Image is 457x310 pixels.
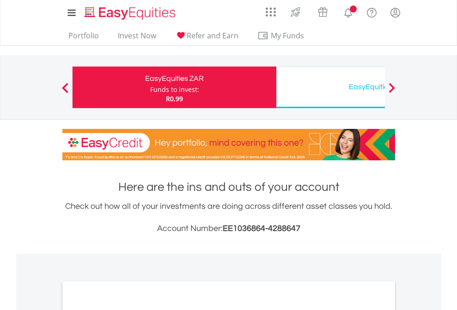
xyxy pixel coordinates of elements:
h1: Here are the ins and outs of your account [62,179,395,195]
a: Invest Now [114,31,160,45]
a: FAQ's and Support [360,2,384,21]
span: My Funds [257,30,318,42]
span: EE1036864-4288647 [223,224,300,233]
span: R0.99 [166,94,183,103]
a: Home page [81,2,179,21]
a: Notifications [336,2,360,21]
div: Funds to invest: [150,85,199,94]
button: Next [383,87,401,97]
img: vouchers-v2.svg [315,5,330,19]
a: AppsGrid [260,2,282,17]
span: Refer and Earn [187,30,238,41]
a: Refer and Earn [171,31,242,45]
img: grid-menu-icon.svg [266,7,276,17]
button: Previous [56,87,74,97]
img: EasyCredit Promotion Banner [62,129,395,160]
a: Portfolio [65,31,103,45]
h3: Account Number: [62,222,395,235]
img: EasyEquities_Logo.png [83,6,179,21]
img: thrive-v2.svg [288,5,303,19]
a: My Profile [384,2,407,23]
div: EasyEquities ZAR [78,72,271,85]
a: Vouchers [309,2,336,19]
div: Check out how all of your investments are doing across different asset classes you hold. [62,200,395,235]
